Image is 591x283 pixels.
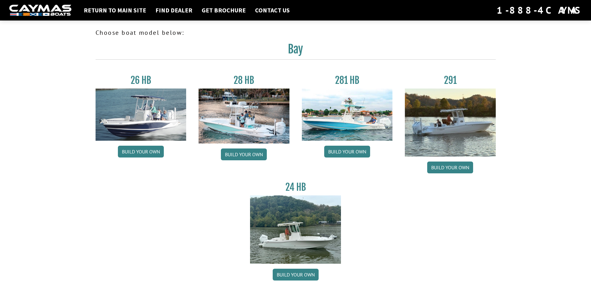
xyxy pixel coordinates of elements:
a: Get Brochure [199,6,249,14]
h3: 24 HB [250,181,341,193]
a: Build your own [118,146,164,157]
h3: 291 [405,75,496,86]
h3: 26 HB [96,75,186,86]
a: Build your own [324,146,370,157]
img: 291_Thumbnail.jpg [405,89,496,157]
a: Build your own [221,148,267,160]
a: Build your own [427,162,473,173]
img: 24_HB_thumbnail.jpg [250,195,341,263]
a: Contact Us [252,6,293,14]
div: 1-888-4CAYMAS [497,3,582,17]
p: Choose boat model below: [96,28,496,37]
h3: 28 HB [199,75,289,86]
img: 26_new_photo_resized.jpg [96,89,186,141]
a: Return to main site [81,6,149,14]
h3: 281 HB [302,75,393,86]
img: white-logo-c9c8dbefe5ff5ceceb0f0178aa75bf4bb51f6bca0971e226c86eb53dfe498488.png [9,5,71,16]
img: 28_hb_thumbnail_for_caymas_connect.jpg [199,89,289,144]
a: Build your own [273,269,319,281]
h2: Bay [96,42,496,60]
a: Find Dealer [152,6,195,14]
img: 28-hb-twin.jpg [302,89,393,141]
